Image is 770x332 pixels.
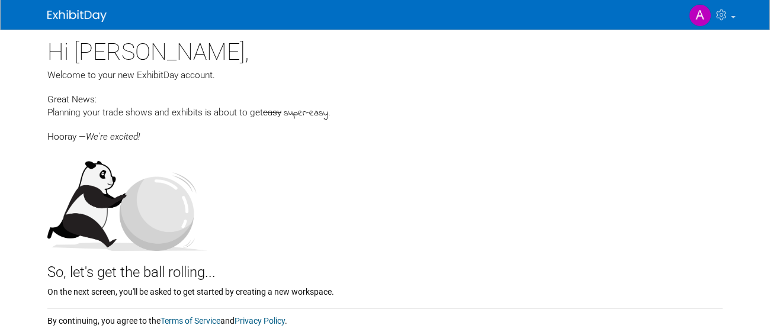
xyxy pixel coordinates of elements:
[689,4,711,27] img: Ashley Ross-Jefferson
[263,107,281,118] span: easy
[284,107,328,120] span: super-easy
[47,92,723,106] div: Great News:
[47,120,723,143] div: Hooray —
[47,309,723,327] div: By continuing, you agree to the and .
[47,283,723,298] div: On the next screen, you'll be asked to get started by creating a new workspace.
[47,149,207,251] img: Let's get the ball rolling
[47,30,723,69] div: Hi [PERSON_NAME],
[235,316,285,325] a: Privacy Policy
[47,10,107,22] img: ExhibitDay
[86,131,140,142] span: We're excited!
[161,316,220,325] a: Terms of Service
[47,69,723,82] div: Welcome to your new ExhibitDay account.
[47,251,723,283] div: So, let's get the ball rolling...
[47,106,723,120] div: Planning your trade shows and exhibits is about to get .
